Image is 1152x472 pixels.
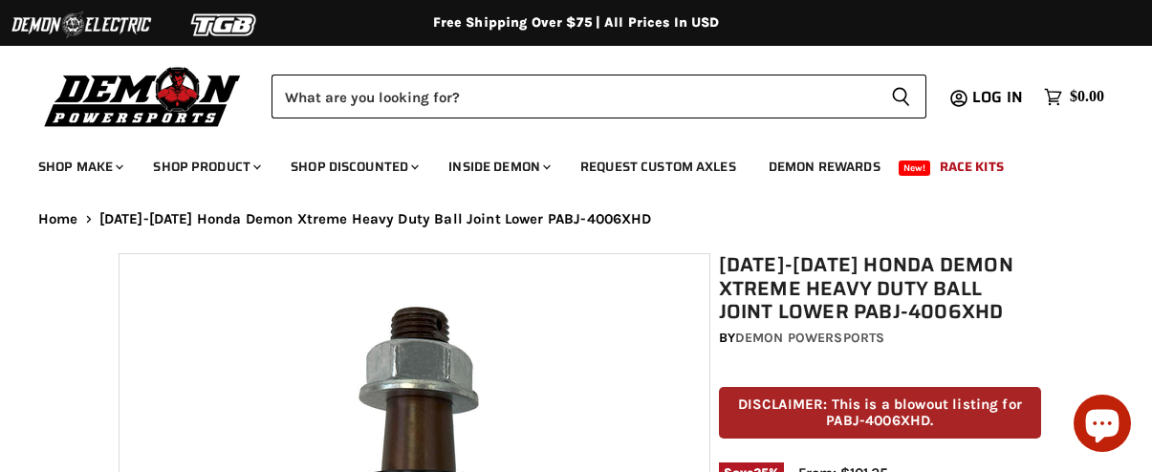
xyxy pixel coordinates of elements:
[899,161,931,176] span: New!
[38,62,248,130] img: Demon Powersports
[24,147,135,186] a: Shop Make
[876,75,926,118] button: Search
[272,75,876,118] input: Search
[735,330,884,346] a: Demon Powersports
[99,211,652,227] span: [DATE]-[DATE] Honda Demon Xtreme Heavy Duty Ball Joint Lower PABJ-4006XHD
[153,7,296,43] img: TGB Logo 2
[24,139,1099,186] ul: Main menu
[719,387,1042,440] p: DISCLAIMER: This is a blowout listing for PABJ-4006XHD.
[925,147,1018,186] a: Race Kits
[754,147,895,186] a: Demon Rewards
[964,89,1034,106] a: Log in
[139,147,272,186] a: Shop Product
[1034,83,1114,111] a: $0.00
[434,147,562,186] a: Inside Demon
[719,328,1042,349] div: by
[1070,88,1104,106] span: $0.00
[1068,395,1137,457] inbox-online-store-chat: Shopify online store chat
[276,147,430,186] a: Shop Discounted
[972,85,1023,109] span: Log in
[10,7,153,43] img: Demon Electric Logo 2
[38,211,78,227] a: Home
[272,75,926,118] form: Product
[719,253,1042,324] h1: [DATE]-[DATE] Honda Demon Xtreme Heavy Duty Ball Joint Lower PABJ-4006XHD
[566,147,750,186] a: Request Custom Axles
